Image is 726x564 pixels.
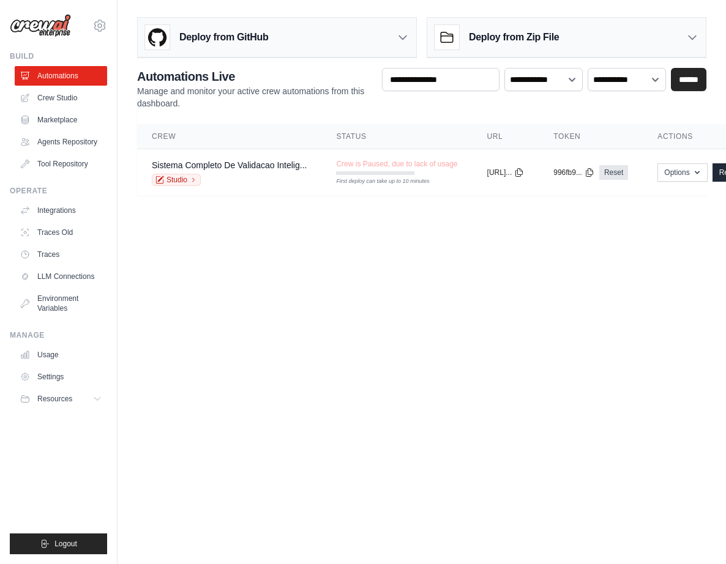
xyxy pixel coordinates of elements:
[15,389,107,409] button: Resources
[15,132,107,152] a: Agents Repository
[15,154,107,174] a: Tool Repository
[10,186,107,196] div: Operate
[15,267,107,286] a: LLM Connections
[10,330,107,340] div: Manage
[15,201,107,220] a: Integrations
[665,505,726,564] iframe: Chat Widget
[137,85,372,109] p: Manage and monitor your active crew automations from this dashboard.
[137,124,321,149] th: Crew
[336,159,457,169] span: Crew is Paused, due to lack of usage
[10,14,71,37] img: Logo
[179,30,268,45] h3: Deploy from GitHub
[15,110,107,130] a: Marketplace
[137,68,372,85] h2: Automations Live
[15,245,107,264] a: Traces
[15,88,107,108] a: Crew Studio
[15,367,107,387] a: Settings
[37,394,72,404] span: Resources
[599,165,628,180] a: Reset
[473,124,539,149] th: URL
[15,223,107,242] a: Traces Old
[539,124,643,149] th: Token
[152,174,201,186] a: Studio
[321,124,472,149] th: Status
[553,168,594,177] button: 996fb9...
[15,289,107,318] a: Environment Variables
[15,345,107,365] a: Usage
[152,160,307,170] a: Sistema Completo De Validacao Intelig...
[10,51,107,61] div: Build
[469,30,559,45] h3: Deploy from Zip File
[665,505,726,564] div: Widget de chat
[657,163,707,182] button: Options
[336,177,414,186] div: First deploy can take up to 10 minutes
[10,533,107,554] button: Logout
[145,25,170,50] img: GitHub Logo
[54,539,77,549] span: Logout
[15,66,107,86] a: Automations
